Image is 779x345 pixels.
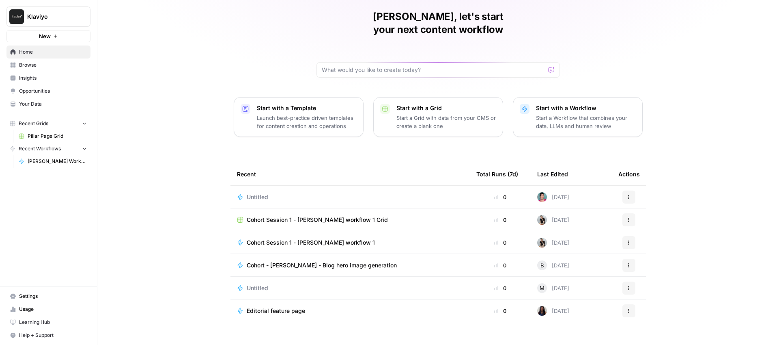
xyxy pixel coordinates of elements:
[476,239,524,247] div: 0
[237,261,463,269] a: Cohort - [PERSON_NAME] - Blog hero image generation
[19,332,87,339] span: Help + Support
[19,293,87,300] span: Settings
[247,284,268,292] span: Untitled
[322,66,545,74] input: What would you like to create today?
[316,10,560,36] h1: [PERSON_NAME], let's start your next content workflow
[247,216,388,224] span: Cohort Session 1 - [PERSON_NAME] workflow 1 Grid
[476,193,524,201] div: 0
[257,104,357,112] p: Start with a Template
[19,61,87,69] span: Browse
[476,307,524,315] div: 0
[513,97,643,137] button: Start with a WorkflowStart a Workflow that combines your data, LLMs and human review
[6,46,90,59] a: Home
[15,130,90,143] a: Pillar Page Grid
[537,283,569,293] div: [DATE]
[540,261,544,269] span: B
[6,143,90,155] button: Recent Workflows
[237,193,463,201] a: Untitled
[237,216,463,224] a: Cohort Session 1 - [PERSON_NAME] workflow 1 Grid
[237,163,463,185] div: Recent
[6,316,90,329] a: Learning Hub
[19,306,87,313] span: Usage
[6,290,90,303] a: Settings
[6,98,90,111] a: Your Data
[257,114,357,130] p: Launch best-practice driven templates for content creation and operations
[537,306,569,316] div: [DATE]
[6,30,90,42] button: New
[237,239,463,247] a: Cohort Session 1 - [PERSON_NAME] workflow 1
[234,97,364,137] button: Start with a TemplateLaunch best-practice driven templates for content creation and operations
[373,97,503,137] button: Start with a GridStart a Grid with data from your CMS or create a blank one
[537,260,569,270] div: [DATE]
[537,215,547,225] img: qq1exqcea0wapzto7wd7elbwtl3p
[237,307,463,315] a: Editorial feature page
[19,100,87,108] span: Your Data
[247,307,305,315] span: Editorial feature page
[537,238,569,247] div: [DATE]
[247,261,397,269] span: Cohort - [PERSON_NAME] - Blog hero image generation
[476,163,518,185] div: Total Runs (7d)
[476,261,524,269] div: 0
[39,32,51,40] span: New
[537,306,547,316] img: rox323kbkgutb4wcij4krxobkpon
[6,329,90,342] button: Help + Support
[19,145,61,152] span: Recent Workflows
[6,303,90,316] a: Usage
[6,59,90,72] a: Browse
[537,192,569,202] div: [DATE]
[19,87,87,95] span: Opportunities
[28,132,87,140] span: Pillar Page Grid
[19,120,48,127] span: Recent Grids
[247,239,375,247] span: Cohort Session 1 - [PERSON_NAME] workflow 1
[9,9,24,24] img: Klaviyo Logo
[15,155,90,168] a: [PERSON_NAME] Workflow Test (Meta desc. existing blog)
[237,284,463,292] a: Untitled
[6,85,90,98] a: Opportunities
[6,72,90,85] a: Insights
[476,216,524,224] div: 0
[247,193,268,201] span: Untitled
[536,114,636,130] p: Start a Workflow that combines your data, LLMs and human review
[537,163,568,185] div: Last Edited
[19,319,87,326] span: Learning Hub
[27,13,76,21] span: Klaviyo
[19,48,87,56] span: Home
[19,74,87,82] span: Insights
[536,104,636,112] p: Start with a Workflow
[537,215,569,225] div: [DATE]
[6,7,90,27] button: Workspace: Klaviyo
[6,117,90,130] button: Recent Grids
[396,104,496,112] p: Start with a Grid
[396,114,496,130] p: Start a Grid with data from your CMS or create a blank one
[537,192,547,202] img: p2ajfkachsjhajltiglpihxvj7qq
[537,238,547,247] img: qq1exqcea0wapzto7wd7elbwtl3p
[618,163,640,185] div: Actions
[476,284,524,292] div: 0
[28,158,87,165] span: [PERSON_NAME] Workflow Test (Meta desc. existing blog)
[540,284,544,292] span: M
